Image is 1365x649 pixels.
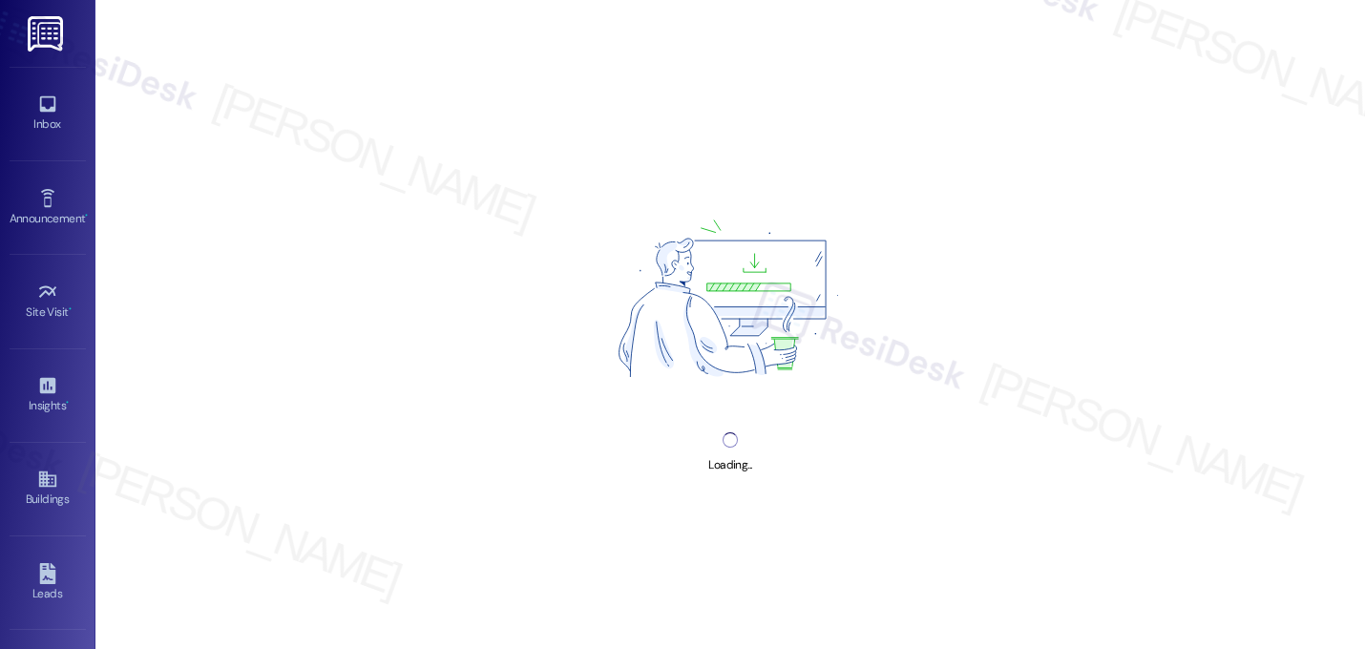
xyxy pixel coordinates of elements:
a: Leads [10,557,86,609]
a: Site Visit • [10,276,86,327]
span: • [66,396,69,409]
div: Loading... [708,455,751,475]
a: Insights • [10,369,86,421]
a: Inbox [10,88,86,139]
span: • [69,303,72,316]
a: Buildings [10,463,86,514]
img: ResiDesk Logo [28,16,67,52]
span: • [85,209,88,222]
